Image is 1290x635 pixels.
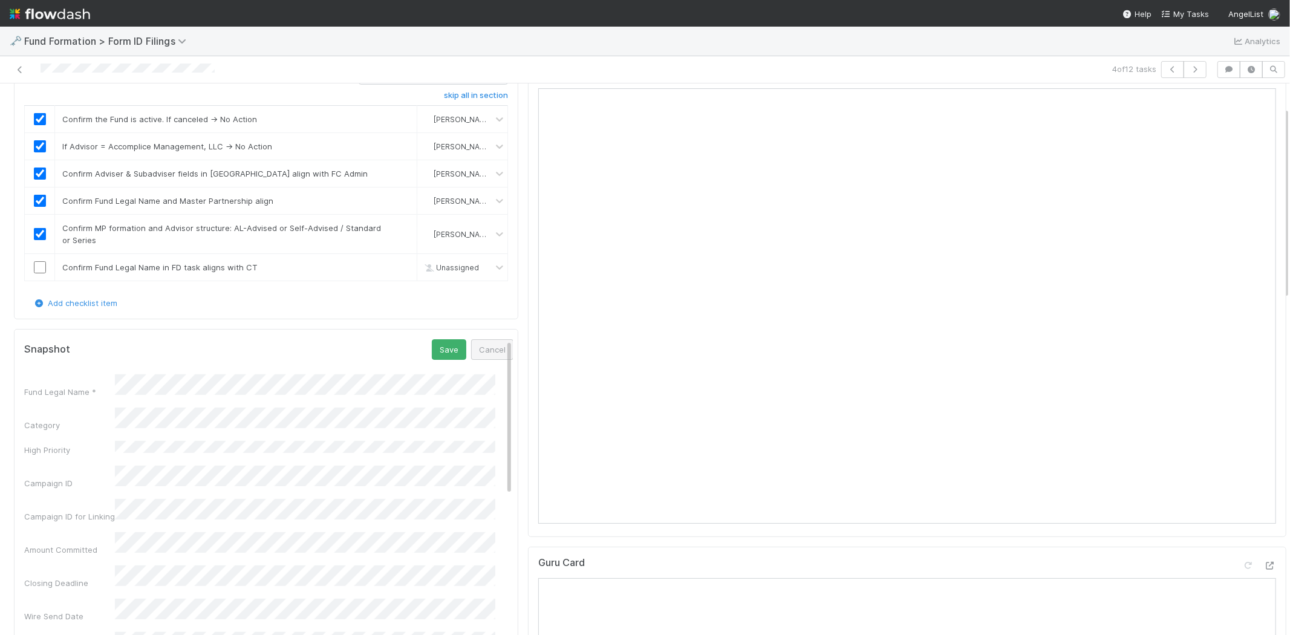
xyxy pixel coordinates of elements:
img: avatar_1a1d5361-16dd-4910-a949-020dcd9f55a3.png [422,142,432,151]
img: avatar_1a1d5361-16dd-4910-a949-020dcd9f55a3.png [422,196,432,206]
img: avatar_1a1d5361-16dd-4910-a949-020dcd9f55a3.png [422,169,432,178]
span: Confirm Fund Legal Name in FD task aligns with CT [62,262,258,272]
a: skip all in section [444,91,508,105]
span: Confirm the Fund is active. If canceled → No Action [62,114,257,124]
h5: Snapshot [24,344,70,356]
span: Confirm MP formation and Advisor structure: AL-Advised or Self-Advised / Standard or Series [62,223,381,245]
div: Campaign ID [24,477,115,489]
span: AngelList [1228,9,1263,19]
img: avatar_1a1d5361-16dd-4910-a949-020dcd9f55a3.png [422,229,432,239]
button: Cancel [471,339,513,360]
span: Fund Formation > Form ID Filings [24,35,192,47]
h5: Guru Card [538,557,585,569]
div: Closing Deadline [24,577,115,589]
span: Unassigned [422,263,479,272]
a: Analytics [1233,34,1280,48]
a: Add checklist item [33,298,117,308]
span: [PERSON_NAME] [434,230,493,239]
img: logo-inverted-e16ddd16eac7371096b0.svg [10,4,90,24]
img: avatar_1a1d5361-16dd-4910-a949-020dcd9f55a3.png [1268,8,1280,21]
div: Category [24,419,115,431]
span: Confirm Fund Legal Name and Master Partnership align [62,196,273,206]
a: My Tasks [1161,8,1209,20]
span: My Tasks [1161,9,1209,19]
div: Campaign ID for Linking [24,510,115,523]
span: [PERSON_NAME] [434,169,493,178]
span: [PERSON_NAME] [434,115,493,124]
span: 4 of 12 tasks [1112,63,1156,75]
div: Wire Send Date [24,610,115,622]
button: Save [432,339,466,360]
div: Help [1122,8,1152,20]
span: If Advisor = Accomplice Management, LLC → No Action [62,142,272,151]
span: [PERSON_NAME] [434,142,493,151]
h6: skip all in section [444,91,508,100]
div: Fund Legal Name * [24,386,115,398]
div: Amount Committed [24,544,115,556]
div: High Priority [24,444,115,456]
span: 🗝️ [10,36,22,46]
span: [PERSON_NAME] [434,197,493,206]
img: avatar_1a1d5361-16dd-4910-a949-020dcd9f55a3.png [422,114,432,124]
span: Confirm Adviser & Subadviser fields in [GEOGRAPHIC_DATA] align with FC Admin [62,169,368,178]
